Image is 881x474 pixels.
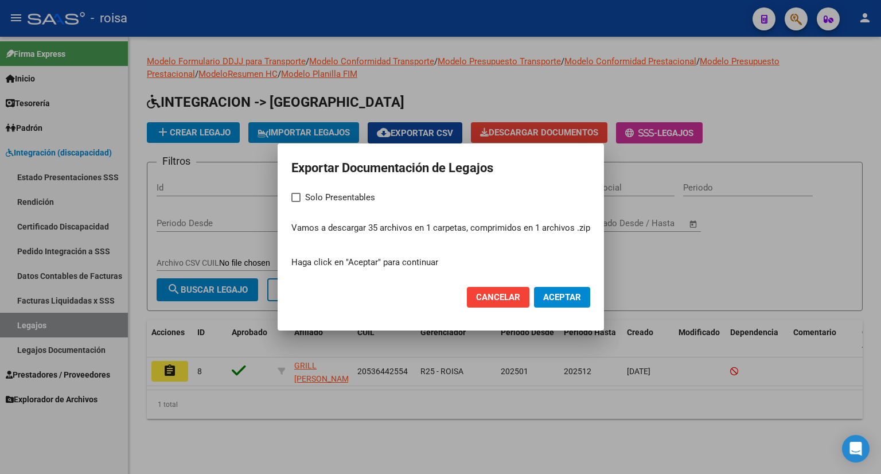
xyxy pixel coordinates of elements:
[476,292,520,302] span: Cancelar
[842,435,870,463] div: Open Intercom Messenger
[534,287,590,308] button: Aceptar
[291,222,590,269] p: Haga click en "Aceptar" para continuar
[291,222,590,235] p: Vamos a descargar 35 archivos en 1 carpetas, comprimidos en 1 archivos .zip
[467,287,529,308] button: Cancelar
[305,191,375,204] span: Solo Presentables
[543,292,581,302] span: Aceptar
[291,157,590,179] h2: Exportar Documentación de Legajos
